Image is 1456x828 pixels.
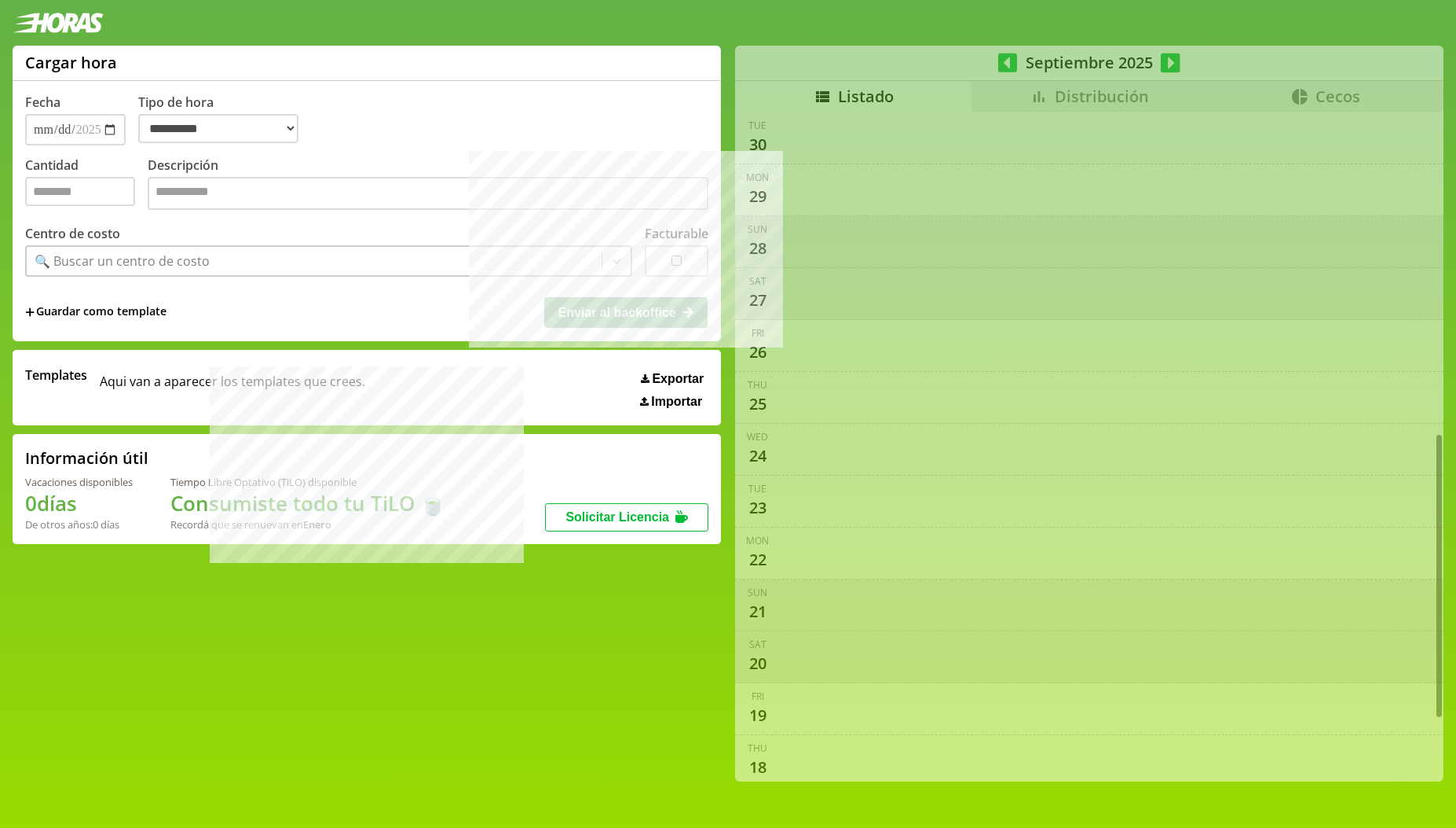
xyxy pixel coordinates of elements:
[25,447,148,469] h2: Información útil
[35,252,210,270] div: 🔍 Buscar un centro de costo
[170,517,445,532] div: Recordá que se renuevan en
[645,225,708,242] label: Facturable
[25,177,135,206] input: Cantidad
[25,366,87,384] span: Templates
[25,304,35,321] span: +
[565,510,669,524] span: Solicitar Licencia
[25,489,133,517] h1: 0 días
[25,225,120,242] label: Centro de costo
[13,13,104,33] img: logotipo
[25,304,166,321] span: +Guardar como template
[148,177,708,210] textarea: Descripción
[652,372,704,386] span: Exportar
[138,94,311,145] label: Tipo de hora
[170,489,445,517] h1: Consumiste todo tu TiLO 🍵
[25,517,133,532] div: De otros años: 0 días
[148,156,708,214] label: Descripción
[138,114,298,143] select: Tipo de hora
[25,156,148,214] label: Cantidad
[25,94,60,111] label: Fecha
[303,517,331,532] b: Enero
[170,475,445,489] div: Tiempo Libre Optativo (TiLO) disponible
[651,395,702,409] span: Importar
[25,475,133,489] div: Vacaciones disponibles
[545,503,708,532] button: Solicitar Licencia
[25,52,117,73] h1: Cargar hora
[100,366,365,409] span: Aqui van a aparecer los templates que crees.
[636,371,708,387] button: Exportar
